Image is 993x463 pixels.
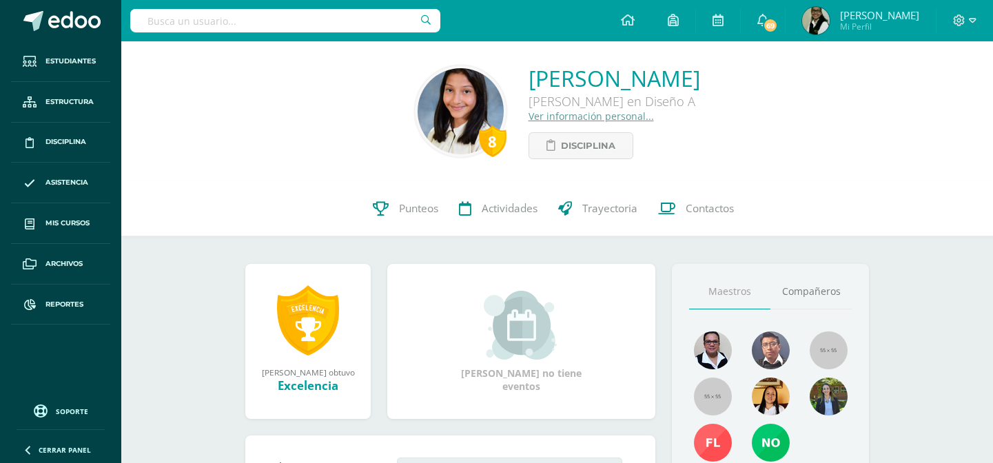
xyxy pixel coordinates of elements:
[399,201,438,216] span: Punteos
[689,274,770,309] a: Maestros
[752,378,790,415] img: 46f6fa15264c5e69646c4d280a212a31.png
[561,133,615,158] span: Disciplina
[11,285,110,325] a: Reportes
[11,244,110,285] a: Archivos
[482,201,538,216] span: Actividades
[362,181,449,236] a: Punteos
[11,123,110,163] a: Disciplina
[259,378,357,393] div: Excelencia
[484,291,559,360] img: event_small.png
[694,331,732,369] img: e41c3894aaf89bb740a7d8c448248d63.png
[582,201,637,216] span: Trayectoria
[840,21,919,32] span: Mi Perfil
[130,9,440,32] input: Busca un usuario...
[418,68,504,154] img: 43deb882999aed107e3ba46335a5b355.png
[45,299,83,310] span: Reportes
[45,177,88,188] span: Asistencia
[802,7,830,34] img: 2641568233371aec4da1e5ad82614674.png
[259,367,357,378] div: [PERSON_NAME] obtuvo
[56,407,88,416] span: Soporte
[648,181,744,236] a: Contactos
[449,181,548,236] a: Actividades
[39,445,91,455] span: Cerrar panel
[548,181,648,236] a: Trayectoria
[17,401,105,420] a: Soporte
[694,378,732,415] img: 55x55
[840,8,919,22] span: [PERSON_NAME]
[11,41,110,82] a: Estudiantes
[529,93,700,110] div: [PERSON_NAME] en Diseño A
[45,56,96,67] span: Estudiantes
[810,331,848,369] img: 55x55
[529,63,700,93] a: [PERSON_NAME]
[11,203,110,244] a: Mis cursos
[453,291,591,393] div: [PERSON_NAME] no tiene eventos
[479,125,506,157] div: 8
[11,163,110,203] a: Asistencia
[686,201,734,216] span: Contactos
[45,218,90,229] span: Mis cursos
[529,110,654,123] a: Ver información personal...
[45,258,83,269] span: Archivos
[45,136,86,147] span: Disciplina
[770,274,852,309] a: Compañeros
[694,424,732,462] img: 57c4e928f643661f27a38ec3fbef529c.png
[752,331,790,369] img: bf3cc4379d1deeebe871fe3ba6f72a08.png
[45,96,94,107] span: Estructura
[529,132,633,159] a: Disciplina
[752,424,790,462] img: 7e5ce3178e263c1de2a2f09ff2bb6eb7.png
[763,18,778,33] span: 69
[11,82,110,123] a: Estructura
[810,378,848,415] img: 7d61841bcfb191287f003a87f3c9ee53.png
